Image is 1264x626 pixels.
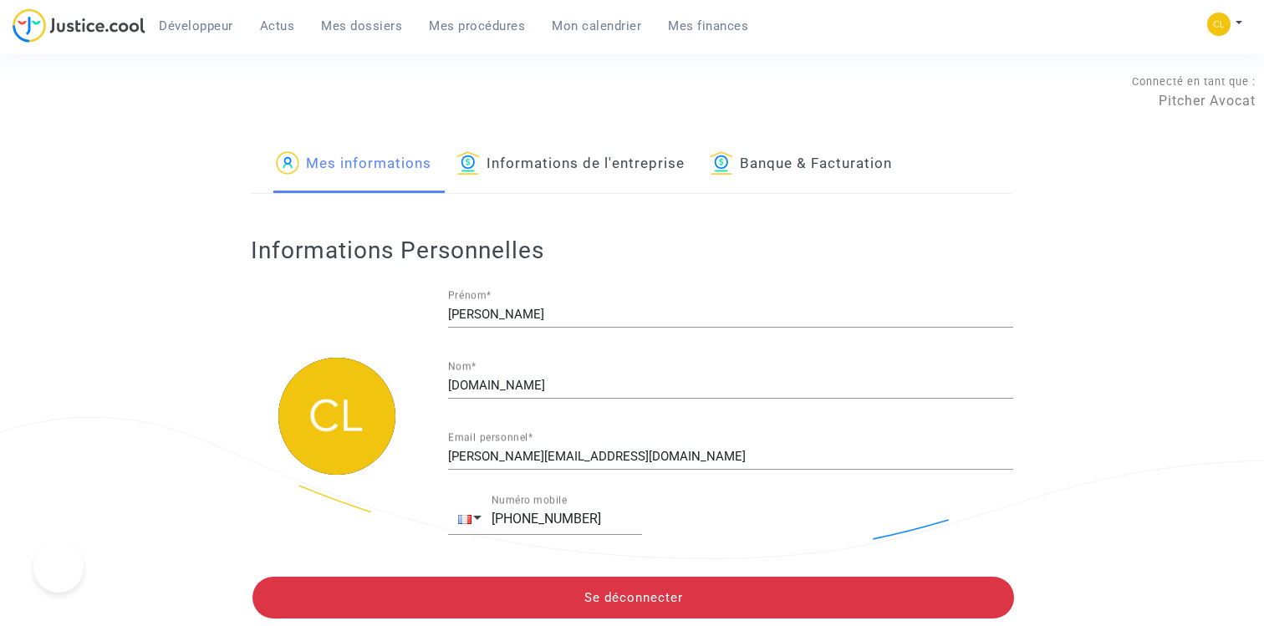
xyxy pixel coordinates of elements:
[668,18,748,33] span: Mes finances
[247,13,308,38] a: Actus
[260,18,295,33] span: Actus
[710,151,733,175] img: icon-banque.svg
[276,136,431,193] a: Mes informations
[538,13,655,38] a: Mon calendrier
[456,136,685,193] a: Informations de l'entreprise
[145,13,247,38] a: Développeur
[415,13,538,38] a: Mes procédures
[276,151,299,175] img: icon-passager.svg
[13,8,145,43] img: jc-logo.svg
[252,577,1014,618] button: Se déconnecter
[1207,13,1231,36] img: f0b917ab549025eb3af43f3c4438ad5d
[456,151,480,175] img: icon-banque.svg
[308,13,415,38] a: Mes dossiers
[33,542,84,593] iframe: Help Scout Beacon - Open
[429,18,525,33] span: Mes procédures
[321,18,402,33] span: Mes dossiers
[159,18,233,33] span: Développeur
[655,13,762,38] a: Mes finances
[710,136,892,193] a: Banque & Facturation
[278,358,395,475] img: f0b917ab549025eb3af43f3c4438ad5d
[1132,75,1256,88] span: Connecté en tant que :
[251,236,1012,265] h2: Informations Personnelles
[552,18,641,33] span: Mon calendrier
